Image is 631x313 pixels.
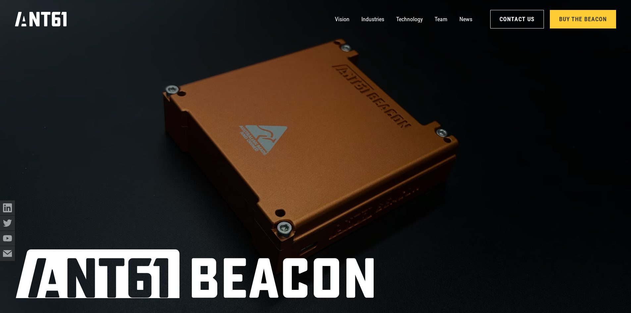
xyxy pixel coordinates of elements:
a: Team [435,12,447,27]
a: News [459,12,472,27]
a: Vision [335,12,349,27]
a: home [15,9,68,29]
a: Technology [396,12,423,27]
a: Buy the Beacon [550,10,616,28]
a: Industries [361,12,384,27]
a: Contact Us [490,10,544,28]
